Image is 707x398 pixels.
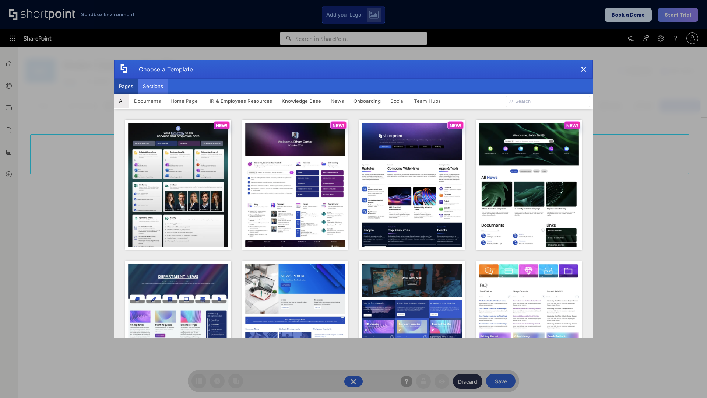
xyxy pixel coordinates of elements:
button: Pages [114,79,138,94]
button: Documents [129,94,166,108]
button: All [114,94,129,108]
div: Choose a Template [133,60,193,78]
p: NEW! [566,123,578,128]
button: Social [386,94,409,108]
button: Onboarding [349,94,386,108]
p: NEW! [333,123,344,128]
p: NEW! [216,123,228,128]
button: Home Page [166,94,203,108]
iframe: Chat Widget [670,363,707,398]
button: HR & Employees Resources [203,94,277,108]
p: NEW! [450,123,461,128]
button: News [326,94,349,108]
button: Knowledge Base [277,94,326,108]
button: Team Hubs [409,94,446,108]
button: Sections [138,79,168,94]
input: Search [506,96,590,107]
div: template selector [114,60,593,338]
